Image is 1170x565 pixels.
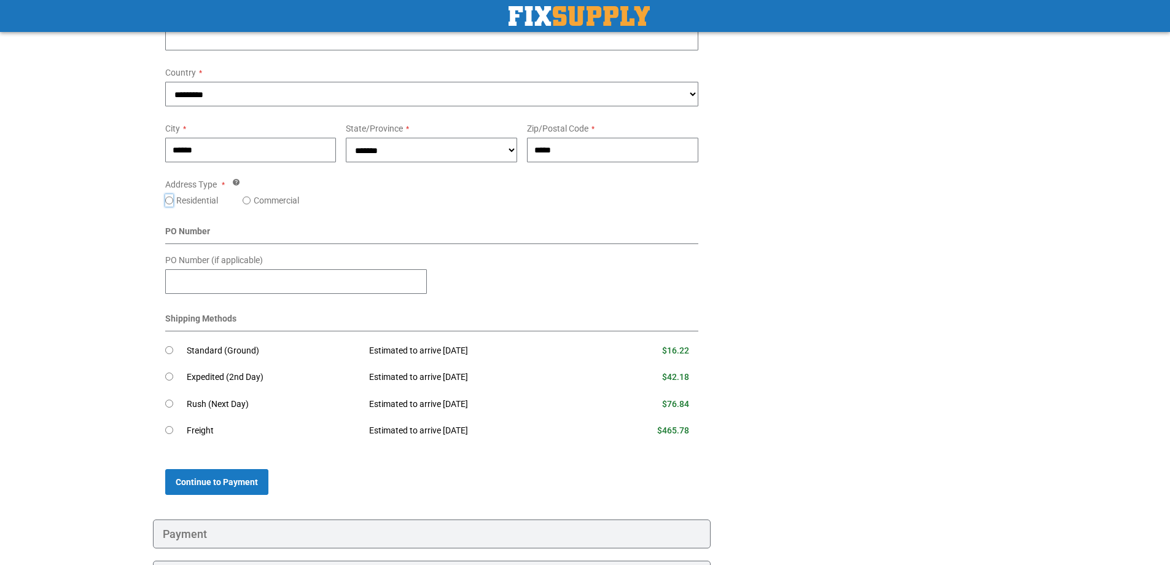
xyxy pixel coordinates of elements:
span: Continue to Payment [176,477,258,487]
span: $465.78 [657,425,689,435]
span: PO Number (if applicable) [165,255,263,265]
div: Payment [153,520,711,549]
label: Residential [176,194,218,207]
td: Estimated to arrive [DATE] [360,338,597,365]
img: Fix Industrial Supply [509,6,650,26]
button: Continue to Payment [165,469,268,495]
td: Freight [187,417,361,444]
span: Address Type [165,180,217,189]
span: State/Province [346,124,403,133]
label: Commercial [254,194,299,207]
td: Standard (Ground) [187,338,361,365]
span: Country [165,68,196,77]
span: City [165,124,180,133]
div: Shipping Methods [165,312,699,331]
td: Expedited (2nd Day) [187,364,361,391]
div: PO Number [165,225,699,244]
span: $76.84 [662,399,689,409]
span: Zip/Postal Code [527,124,588,133]
td: Estimated to arrive [DATE] [360,391,597,418]
td: Rush (Next Day) [187,391,361,418]
span: $16.22 [662,346,689,355]
span: $42.18 [662,372,689,382]
td: Estimated to arrive [DATE] [360,364,597,391]
td: Estimated to arrive [DATE] [360,417,597,444]
a: store logo [509,6,650,26]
